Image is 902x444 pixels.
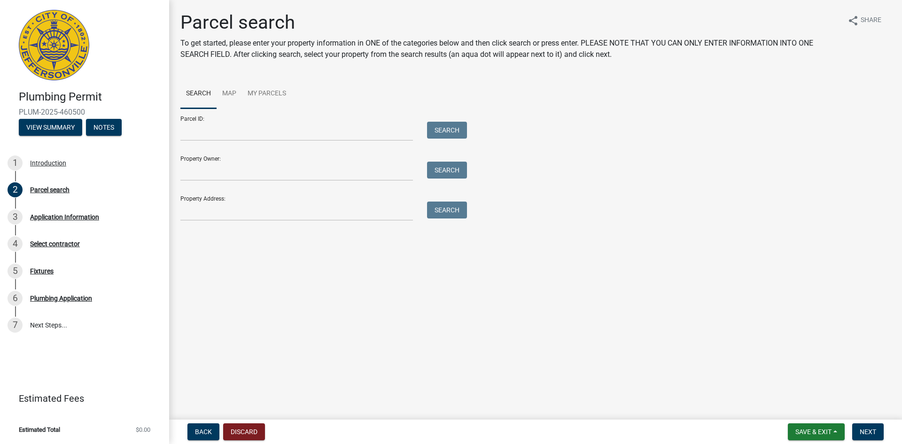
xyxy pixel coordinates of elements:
button: Back [187,423,219,440]
div: 2 [8,182,23,197]
a: Estimated Fees [8,389,154,408]
div: 1 [8,156,23,171]
div: Select contractor [30,241,80,247]
div: 7 [8,318,23,333]
button: Search [427,162,467,179]
div: Plumbing Application [30,295,92,302]
p: To get started, please enter your property information in ONE of the categories below and then cl... [180,38,840,60]
span: Save & Exit [795,428,832,436]
button: Discard [223,423,265,440]
div: Application Information [30,214,99,220]
span: Back [195,428,212,436]
wm-modal-confirm: Notes [86,124,122,132]
div: 3 [8,210,23,225]
img: City of Jeffersonville, Indiana [19,10,89,80]
div: Fixtures [30,268,54,274]
wm-modal-confirm: Summary [19,124,82,132]
i: share [848,15,859,26]
button: shareShare [840,11,889,30]
button: Search [427,122,467,139]
button: View Summary [19,119,82,136]
h1: Parcel search [180,11,840,34]
span: $0.00 [136,427,150,433]
h4: Plumbing Permit [19,90,162,104]
span: Estimated Total [19,427,60,433]
div: 5 [8,264,23,279]
button: Search [427,202,467,218]
span: PLUM-2025-460500 [19,108,150,117]
span: Share [861,15,881,26]
button: Save & Exit [788,423,845,440]
span: Next [860,428,876,436]
button: Next [852,423,884,440]
a: Map [217,79,242,109]
div: 4 [8,236,23,251]
button: Notes [86,119,122,136]
a: My Parcels [242,79,292,109]
div: Parcel search [30,187,70,193]
a: Search [180,79,217,109]
div: 6 [8,291,23,306]
div: Introduction [30,160,66,166]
